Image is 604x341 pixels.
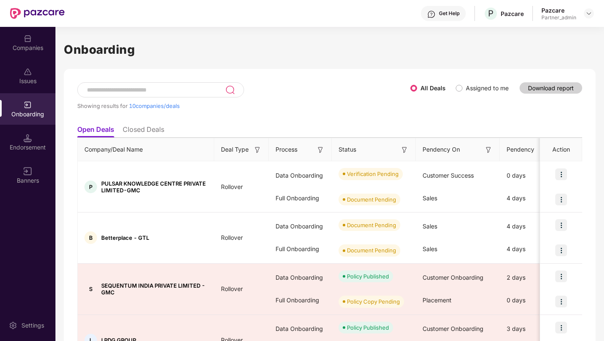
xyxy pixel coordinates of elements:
img: svg+xml;base64,PHN2ZyB3aWR0aD0iMjQiIGhlaWdodD0iMjUiIHZpZXdCb3g9IjAgMCAyNCAyNSIgZmlsbD0ibm9uZSIgeG... [225,85,235,95]
div: Data Onboarding [269,317,332,340]
img: svg+xml;base64,PHN2ZyB3aWR0aD0iMTYiIGhlaWdodD0iMTYiIHZpZXdCb3g9IjAgMCAxNiAxNiIgZmlsbD0ibm9uZSIgeG... [253,146,262,154]
span: Rollover [214,183,249,190]
div: Get Help [439,10,460,17]
div: Settings [19,321,47,330]
span: Rollover [214,234,249,241]
div: Partner_admin [541,14,576,21]
div: Policy Copy Pending [347,297,400,306]
span: Sales [423,194,437,202]
span: Rollover [214,285,249,292]
span: Status [339,145,356,154]
div: Full Onboarding [269,187,332,210]
img: New Pazcare Logo [10,8,65,19]
img: icon [555,270,567,282]
span: Process [276,145,297,154]
div: B [84,231,97,244]
div: Pazcare [541,6,576,14]
div: Verification Pending [347,170,399,178]
div: 3 days [500,317,563,340]
div: Full Onboarding [269,289,332,312]
span: 10 companies/deals [129,102,180,109]
img: svg+xml;base64,PHN2ZyB3aWR0aD0iMjAiIGhlaWdodD0iMjAiIHZpZXdCb3g9IjAgMCAyMCAyMCIgZmlsbD0ibm9uZSIgeG... [24,101,32,109]
li: Closed Deals [123,125,164,137]
li: Open Deals [77,125,114,137]
th: Pendency [500,138,563,161]
span: Deal Type [221,145,249,154]
span: Customer Success [423,172,474,179]
div: Data Onboarding [269,164,332,187]
div: P [84,181,97,193]
label: All Deals [420,84,446,92]
th: Company/Deal Name [78,138,214,161]
div: 4 days [500,215,563,238]
img: svg+xml;base64,PHN2ZyBpZD0iQ29tcGFuaWVzIiB4bWxucz0iaHR0cDovL3d3dy53My5vcmcvMjAwMC9zdmciIHdpZHRoPS... [24,34,32,43]
img: icon [555,194,567,205]
span: Customer Onboarding [423,325,483,332]
img: svg+xml;base64,PHN2ZyB3aWR0aD0iMTYiIGhlaWdodD0iMTYiIHZpZXdCb3g9IjAgMCAxNiAxNiIgZmlsbD0ibm9uZSIgeG... [316,146,325,154]
div: 4 days [500,187,563,210]
span: Customer Onboarding [423,274,483,281]
img: icon [555,296,567,307]
span: SEQUENTUM INDIA PRIVATE LIMITED - GMC [101,282,207,296]
span: Betterplace - GTL [101,234,149,241]
div: 0 days [500,289,563,312]
img: svg+xml;base64,PHN2ZyB3aWR0aD0iMTYiIGhlaWdodD0iMTYiIHZpZXdCb3g9IjAgMCAxNiAxNiIgZmlsbD0ibm9uZSIgeG... [400,146,409,154]
div: 2 days [500,266,563,289]
div: Full Onboarding [269,238,332,260]
img: svg+xml;base64,PHN2ZyB3aWR0aD0iMTYiIGhlaWdodD0iMTYiIHZpZXdCb3g9IjAgMCAxNiAxNiIgZmlsbD0ibm9uZSIgeG... [24,167,32,176]
th: Action [540,138,582,161]
img: svg+xml;base64,PHN2ZyB3aWR0aD0iMTQuNSIgaGVpZ2h0PSIxNC41IiB2aWV3Qm94PSIwIDAgMTYgMTYiIGZpbGw9Im5vbm... [24,134,32,142]
button: Download report [520,82,582,94]
span: P [488,8,494,18]
div: Policy Published [347,323,389,332]
img: icon [555,322,567,333]
span: PULSAR KNOWLEDGE CENTRE PRIVATE LIMITED-GMC [101,180,207,194]
span: Pendency [507,145,549,154]
div: Policy Published [347,272,389,281]
div: Document Pending [347,195,396,204]
img: svg+xml;base64,PHN2ZyBpZD0iU2V0dGluZy0yMHgyMCIgeG1sbnM9Imh0dHA6Ly93d3cudzMub3JnLzIwMDAvc3ZnIiB3aW... [9,321,17,330]
div: Data Onboarding [269,215,332,238]
span: Sales [423,245,437,252]
span: Sales [423,223,437,230]
span: Pendency On [423,145,460,154]
label: Assigned to me [466,84,509,92]
h1: Onboarding [64,40,596,59]
div: S [84,283,97,295]
img: svg+xml;base64,PHN2ZyBpZD0iRHJvcGRvd24tMzJ4MzIiIHhtbG5zPSJodHRwOi8vd3d3LnczLm9yZy8yMDAwL3N2ZyIgd2... [586,10,592,17]
div: 0 days [500,164,563,187]
div: 4 days [500,238,563,260]
img: icon [555,219,567,231]
img: svg+xml;base64,PHN2ZyBpZD0iSGVscC0zMngzMiIgeG1sbnM9Imh0dHA6Ly93d3cudzMub3JnLzIwMDAvc3ZnIiB3aWR0aD... [427,10,436,18]
img: svg+xml;base64,PHN2ZyBpZD0iSXNzdWVzX2Rpc2FibGVkIiB4bWxucz0iaHR0cDovL3d3dy53My5vcmcvMjAwMC9zdmciIH... [24,68,32,76]
img: svg+xml;base64,PHN2ZyB3aWR0aD0iMTYiIGhlaWdodD0iMTYiIHZpZXdCb3g9IjAgMCAxNiAxNiIgZmlsbD0ibm9uZSIgeG... [484,146,493,154]
span: Placement [423,296,452,304]
img: icon [555,244,567,256]
div: Document Pending [347,246,396,254]
div: Data Onboarding [269,266,332,289]
div: Pazcare [501,10,524,18]
img: icon [555,168,567,180]
div: Showing results for [77,102,410,109]
div: Document Pending [347,221,396,229]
